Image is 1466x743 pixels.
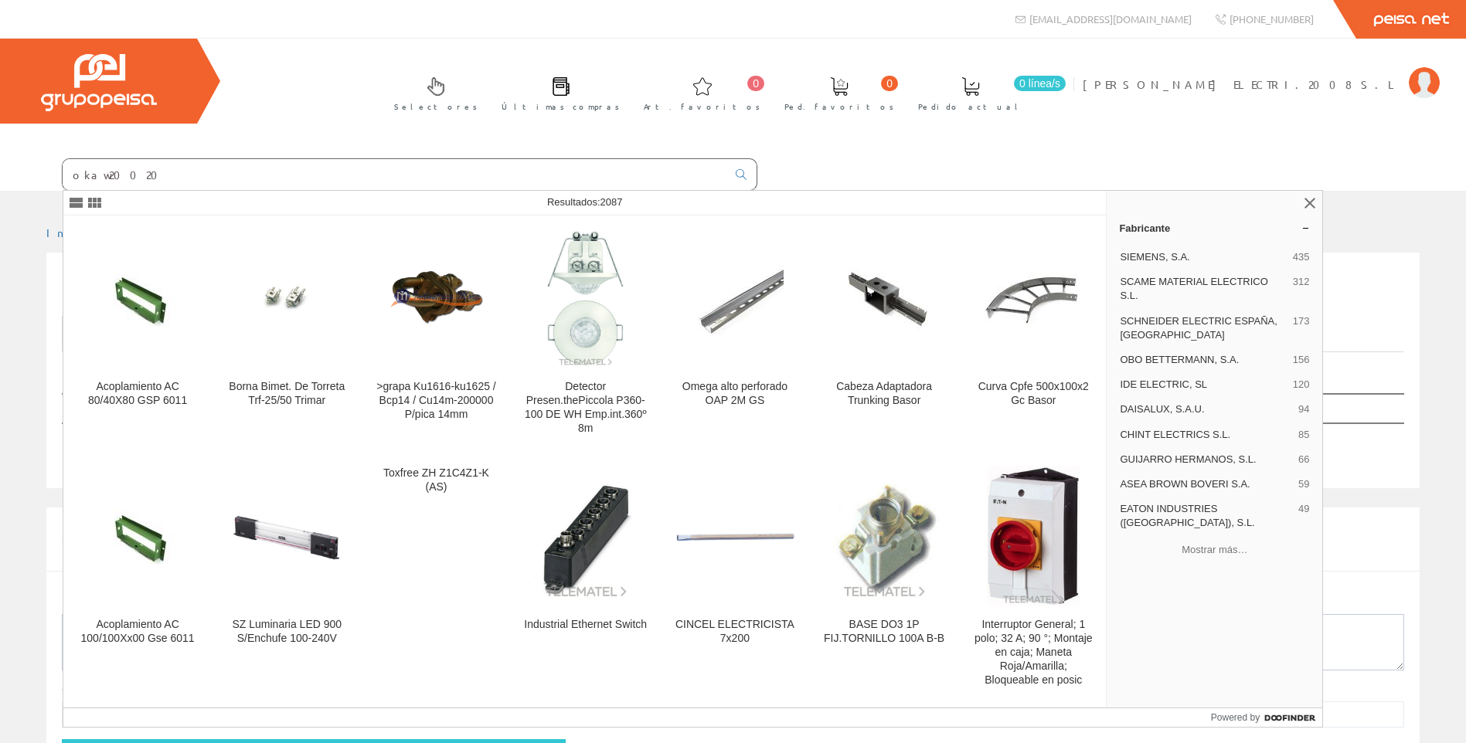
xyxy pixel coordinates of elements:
[1230,12,1314,25] span: [PHONE_NUMBER]
[1083,76,1401,92] span: [PERSON_NAME] ELECTRI.2008 S.L
[685,262,784,335] img: Omega alto perforado OAP 2M GS
[545,229,626,368] img: Detector Presen.thePiccola P360-100 DE WH Emp.int.360º 8m
[362,454,510,705] a: Toxfree ZH Z1C4Z1-K (AS)
[1120,402,1292,416] span: DAISALUX, S.A.U.
[1298,477,1309,491] span: 59
[362,216,510,453] a: >grapa Ku1616-ku1625 / Bcp14 / Cu14m-200000 P/pica 14mm >grapa Ku1616-ku1625 / Bcp14 / Cu14m-2000...
[1293,314,1310,342] span: 173
[486,64,628,120] a: Últimas compras
[379,64,485,120] a: Selectores
[881,76,898,91] span: 0
[62,316,298,352] a: Listado de artículos
[62,423,1262,461] td: No se han encontrado artículos, pruebe con otra búsqueda
[62,524,1299,562] span: Si no ha encontrado algún artículo en nuestro catálogo introduzca aquí la cantidad y la descripci...
[1120,378,1286,392] span: IDE ELECTRIC, SL
[76,380,199,408] div: Acoplamiento AC 80/40X80 GSP 6011
[374,466,498,494] div: Toxfree ZH Z1C4Z1-K (AS)
[673,380,797,408] div: Omega alto perforado OAP 2M GS
[547,196,623,208] span: Resultados:
[644,99,760,114] span: Art. favoritos
[63,454,212,705] a: Acoplamiento AC 100/100Xx00 Gse 6011 Acoplamiento AC 100/100Xx00 Gse 6011
[63,216,212,453] a: Acoplamiento AC 80/40X80 GSP 6011 Acoplamiento AC 80/40X80 GSP 6011
[1120,502,1292,530] span: EATON INDUSTRIES ([GEOGRAPHIC_DATA]), S.L.
[225,380,349,408] div: Borna Bimet. De Torreta Trf-25/50 Trimar
[1120,314,1286,342] span: SCHNEIDER ELECTRIC ESPAÑA, [GEOGRAPHIC_DATA]
[1211,708,1323,727] a: Powered by
[1298,453,1309,466] span: 66
[1298,502,1309,530] span: 49
[600,196,623,208] span: 2087
[225,236,349,360] img: Borna Bimet. De Torreta Trf-25/50 Trimar
[1029,12,1192,25] span: [EMAIL_ADDRESS][DOMAIN_NAME]
[213,454,361,705] a: SZ Luminaria LED 900 S/Enchufe 100-240V SZ Luminaria LED 900 S/Enchufe 100-240V
[1120,353,1286,367] span: OBO BETTERMANN, S.A.
[959,454,1107,705] a: Interruptor General; 1 polo; 32 A; 90 °; Montaje en caja; Maneta Roja/Amarilla; Bloqueable en pos...
[810,216,958,453] a: Cabeza Adaptadora Trunking Basor Cabeza Adaptadora Trunking Basor
[1293,250,1310,264] span: 435
[512,454,660,705] a: Industrial Ethernet Switch Industrial Ethernet Switch
[1293,275,1310,303] span: 312
[1113,537,1316,562] button: Mostrar más…
[524,618,648,632] div: Industrial Ethernet Switch
[971,618,1095,687] div: Interruptor General; 1 polo; 32 A; 90 °; Montaje en caja; Maneta Roja/Amarilla; Bloqueable en posic
[822,474,946,598] img: BASE DO3 1P FIJ.TORNILLO 100A B-B
[1211,711,1260,724] span: Powered by
[985,262,1083,335] img: Curva Cpfe 500x100x2 Gc Basor
[512,216,660,453] a: Detector Presen.thePiccola P360-100 DE WH Emp.int.360º 8m Detector Presen.thePiccola P360-100 DE ...
[63,159,726,190] input: Buscar ...
[1120,428,1292,442] span: CHINT ELECTRICS S.L.
[524,474,648,598] img: Industrial Ethernet Switch
[502,99,620,114] span: Últimas compras
[661,216,809,453] a: Omega alto perforado OAP 2M GS Omega alto perforado OAP 2M GS
[524,380,648,436] div: Detector Presen.thePiccola P360-100 DE WH Emp.int.360º 8m
[76,618,199,646] div: Acoplamiento AC 100/100Xx00 Gse 6011
[41,54,157,111] img: Grupo Peisa
[1120,275,1286,303] span: SCAME MATERIAL ELECTRICO S.L.
[835,262,934,335] img: Cabeza Adaptadora Trunking Basor
[971,380,1095,408] div: Curva Cpfe 500x100x2 Gc Basor
[661,454,809,705] a: CINCEL ELECTRICISTA 7x200 CINCEL ELECTRICISTA 7x200
[918,99,1023,114] span: Pedido actual
[62,277,1404,308] h1: okaw200
[1120,250,1286,264] span: SIEMENS, S.A.
[1120,453,1292,466] span: GUIJARRO HERMANOS, S.L.
[810,454,958,705] a: BASE DO3 1P FIJ.TORNILLO 100A B-B BASE DO3 1P FIJ.TORNILLO 100A B-B
[89,271,187,326] img: Acoplamiento AC 80/40X80 GSP 6011
[62,366,197,389] label: Mostrar
[394,99,478,114] span: Selectores
[822,380,946,408] div: Cabeza Adaptadora Trunking Basor
[959,216,1107,453] a: Curva Cpfe 500x100x2 Gc Basor Curva Cpfe 500x100x2 Gc Basor
[62,682,144,697] label: Cantidad
[1014,76,1066,91] span: 0 línea/s
[213,216,361,453] a: Borna Bimet. De Torreta Trf-25/50 Trimar Borna Bimet. De Torreta Trf-25/50 Trimar
[1293,353,1310,367] span: 156
[225,490,349,582] img: SZ Luminaria LED 900 S/Enchufe 100-240V
[225,618,349,646] div: SZ Luminaria LED 900 S/Enchufe 100-240V
[1107,215,1322,240] a: Fabricante
[46,226,112,239] a: Inicio
[374,380,498,422] div: >grapa Ku1616-ku1625 / Bcp14 / Cu14m-200000 P/pica 14mm
[374,252,498,344] img: >grapa Ku1616-ku1625 / Bcp14 / Cu14m-200000 P/pica 14mm
[822,618,946,646] div: BASE DO3 1P FIJ.TORNILLO 100A B-B
[62,595,336,610] label: Descripción personalizada
[673,618,797,646] div: CINCEL ELECTRICISTA 7x200
[1083,64,1440,79] a: [PERSON_NAME] ELECTRI.2008 S.L
[673,530,797,543] img: CINCEL ELECTRICISTA 7x200
[1120,477,1292,491] span: ASEA BROWN BOVERI S.A.
[784,99,894,114] span: Ped. favoritos
[747,76,764,91] span: 0
[1293,378,1310,392] span: 120
[1298,402,1309,416] span: 94
[987,466,1080,606] img: Interruptor General; 1 polo; 32 A; 90 °; Montaje en caja; Maneta Roja/Amarilla; Bloqueable en posic
[1262,394,1404,423] th: Datos
[1298,428,1309,442] span: 85
[89,509,187,564] img: Acoplamiento AC 100/100Xx00 Gse 6011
